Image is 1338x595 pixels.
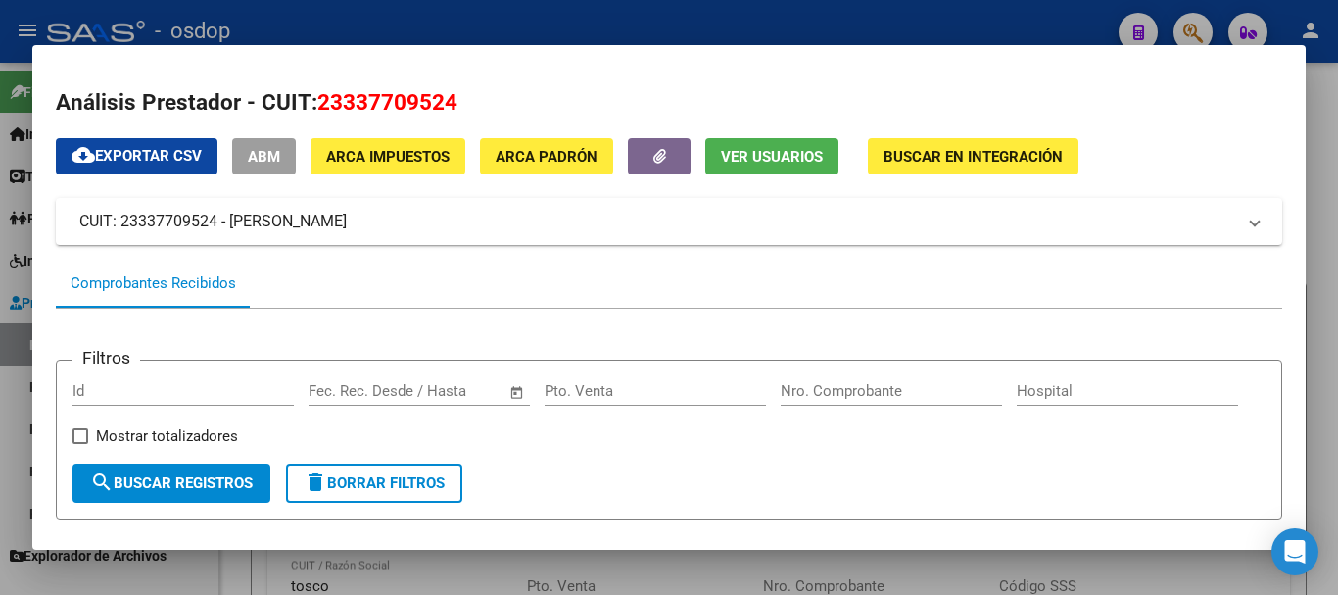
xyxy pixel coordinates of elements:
button: Buscar en Integración [868,138,1078,174]
span: ARCA Impuestos [326,148,450,166]
mat-icon: cloud_download [72,143,95,167]
span: Exportar CSV [72,147,202,165]
button: Open calendar [506,381,529,404]
span: Buscar en Integración [884,148,1063,166]
button: ARCA Padrón [480,138,613,174]
div: Open Intercom Messenger [1271,528,1318,575]
button: ABM [232,138,296,174]
button: ARCA Impuestos [311,138,465,174]
span: Borrar Filtros [304,474,445,492]
span: ARCA Padrón [496,148,597,166]
input: Fecha inicio [309,382,388,400]
div: Comprobantes Recibidos [71,273,236,295]
button: Exportar CSV [56,138,217,174]
span: Mostrar totalizadores [96,424,238,448]
mat-expansion-panel-header: CUIT: 23337709524 - [PERSON_NAME] [56,198,1282,245]
span: Buscar Registros [90,474,253,492]
input: Fecha fin [406,382,501,400]
span: ABM [248,148,280,166]
mat-icon: delete [304,471,327,494]
h3: Filtros [72,345,140,371]
button: Buscar Registros [72,464,270,503]
h2: Análisis Prestador - CUIT: [56,86,1282,120]
span: Ver Usuarios [721,148,823,166]
mat-panel-title: CUIT: 23337709524 - [PERSON_NAME] [79,210,1235,233]
button: Ver Usuarios [705,138,838,174]
button: Borrar Filtros [286,464,462,503]
span: 23337709524 [317,89,457,115]
mat-icon: search [90,471,114,494]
